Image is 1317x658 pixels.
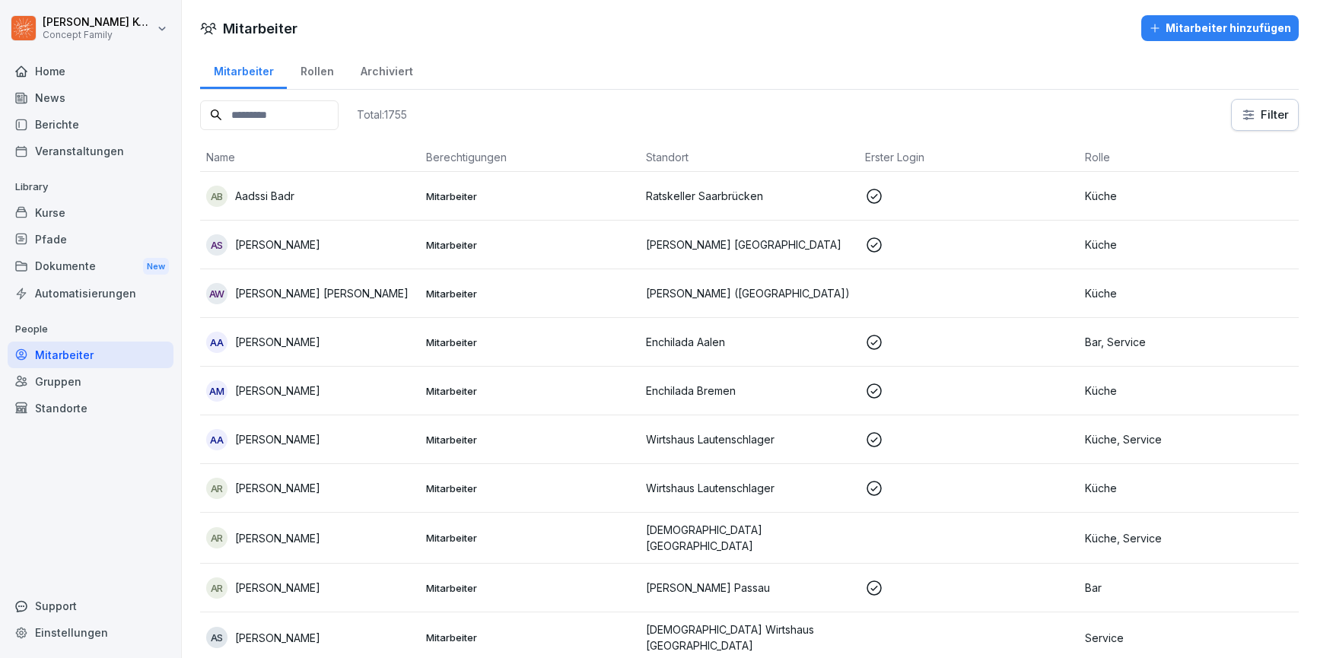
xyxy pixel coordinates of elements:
a: Pfade [8,226,173,253]
p: [PERSON_NAME] [235,383,320,399]
p: Library [8,175,173,199]
div: AS [206,234,227,256]
a: Archiviert [347,50,426,89]
p: Enchilada Bremen [646,383,854,399]
p: Mitarbeiter [426,631,634,644]
p: [PERSON_NAME] [235,630,320,646]
th: Erster Login [859,143,1079,172]
p: [DEMOGRAPHIC_DATA] Wirtshaus [GEOGRAPHIC_DATA] [646,621,854,653]
a: Gruppen [8,368,173,395]
button: Mitarbeiter hinzufügen [1141,15,1299,41]
p: Wirtshaus Lautenschlager [646,431,854,447]
div: AR [206,527,227,548]
p: [PERSON_NAME] [235,480,320,496]
a: Mitarbeiter [200,50,287,89]
p: Küche [1085,237,1293,253]
p: Aadssi Badr [235,188,294,204]
th: Rolle [1079,143,1299,172]
th: Berechtigungen [420,143,640,172]
p: Mitarbeiter [426,238,634,252]
p: Ratskeller Saarbrücken [646,188,854,204]
div: AA [206,429,227,450]
a: Berichte [8,111,173,138]
p: Küche [1085,188,1293,204]
div: AR [206,577,227,599]
p: [PERSON_NAME] [GEOGRAPHIC_DATA] [646,237,854,253]
p: [PERSON_NAME] [PERSON_NAME] [235,285,409,301]
a: Home [8,58,173,84]
div: New [143,258,169,275]
p: Mitarbeiter [426,287,634,300]
p: [PERSON_NAME] [235,530,320,546]
div: Mitarbeiter hinzufügen [1149,20,1291,37]
p: Mitarbeiter [426,581,634,595]
p: Wirtshaus Lautenschlager [646,480,854,496]
p: [PERSON_NAME] [235,580,320,596]
button: Filter [1232,100,1298,130]
div: AM [206,380,227,402]
h1: Mitarbeiter [223,18,297,39]
p: Küche [1085,383,1293,399]
p: [PERSON_NAME] [235,431,320,447]
a: Standorte [8,395,173,421]
p: Mitarbeiter [426,189,634,203]
th: Standort [640,143,860,172]
a: Einstellungen [8,619,173,646]
p: [PERSON_NAME] ([GEOGRAPHIC_DATA]) [646,285,854,301]
p: Mitarbeiter [426,335,634,349]
p: Küche [1085,285,1293,301]
div: Dokumente [8,253,173,281]
div: AR [206,478,227,499]
div: AW [206,283,227,304]
a: Rollen [287,50,347,89]
p: [PERSON_NAME] [235,334,320,350]
p: People [8,317,173,342]
p: [PERSON_NAME] Komarov [43,16,154,29]
p: Mitarbeiter [426,384,634,398]
a: Automatisierungen [8,280,173,307]
p: [PERSON_NAME] [235,237,320,253]
p: Mitarbeiter [426,531,634,545]
p: Service [1085,630,1293,646]
div: AB [206,186,227,207]
p: Total: 1755 [357,107,407,122]
div: Support [8,593,173,619]
p: Küche, Service [1085,431,1293,447]
a: Kurse [8,199,173,226]
div: AA [206,332,227,353]
div: Filter [1241,107,1289,122]
p: Concept Family [43,30,154,40]
a: Veranstaltungen [8,138,173,164]
p: Enchilada Aalen [646,334,854,350]
a: News [8,84,173,111]
p: Küche, Service [1085,530,1293,546]
p: Mitarbeiter [426,433,634,447]
p: [PERSON_NAME] Passau [646,580,854,596]
p: Bar, Service [1085,334,1293,350]
p: Mitarbeiter [426,482,634,495]
div: aS [206,627,227,648]
p: Küche [1085,480,1293,496]
th: Name [200,143,420,172]
a: DokumenteNew [8,253,173,281]
p: Bar [1085,580,1293,596]
a: Mitarbeiter [8,342,173,368]
p: [DEMOGRAPHIC_DATA] [GEOGRAPHIC_DATA] [646,522,854,554]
